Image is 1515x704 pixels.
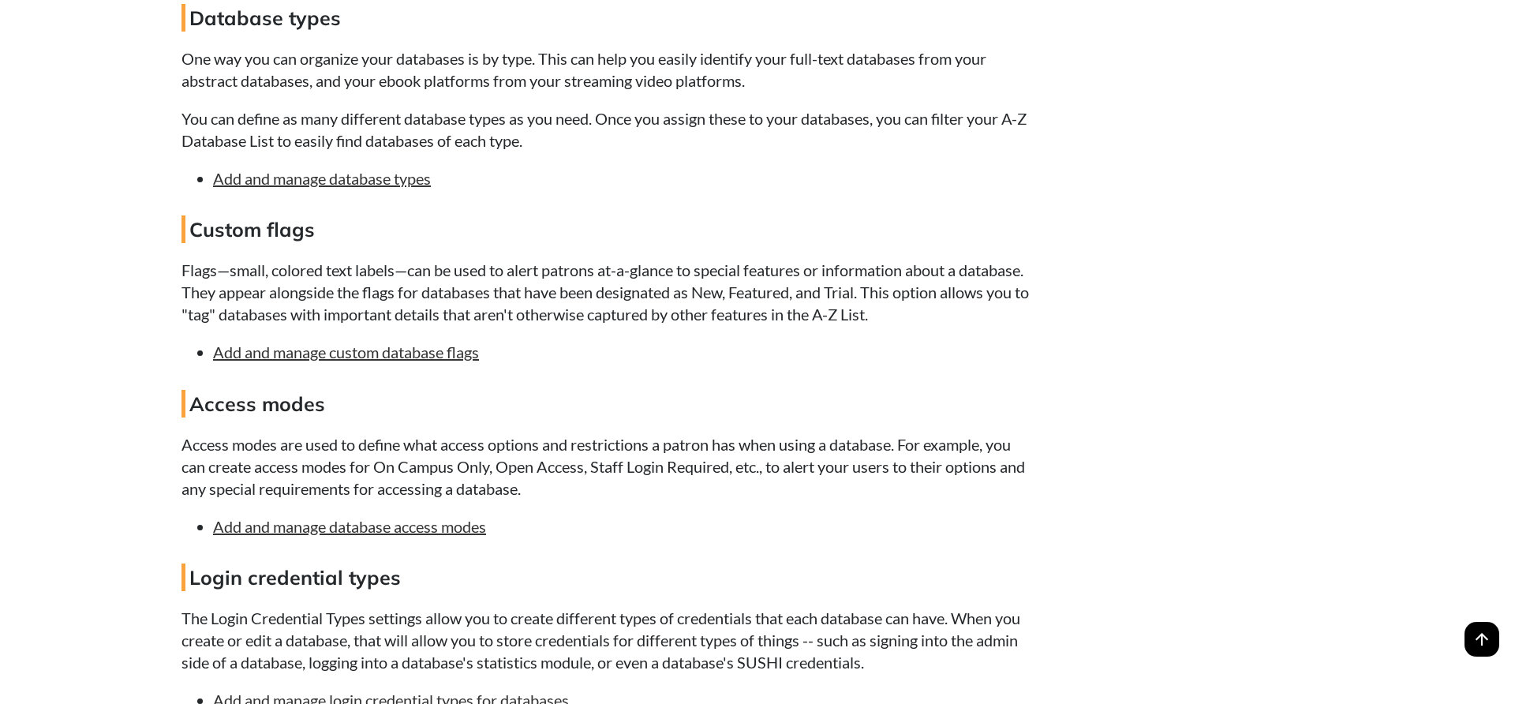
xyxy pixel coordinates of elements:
[213,343,479,361] a: Add and manage custom database flags
[181,607,1034,673] p: The Login Credential Types settings allow you to create different types of credentials that each ...
[181,390,1034,418] h4: Access modes
[181,259,1034,325] p: Flags—small, colored text labels—can be used to alert patrons at-a-glance to special features or ...
[181,215,1034,243] h4: Custom flags
[181,433,1034,500] p: Access modes are used to define what access options and restrictions a patron has when using a da...
[181,107,1034,152] p: You can define as many different database types as you need. Once you assign these to your databa...
[213,169,431,188] a: Add and manage database types
[181,564,1034,591] h4: Login credential types
[1464,623,1499,642] a: arrow_upward
[1464,622,1499,657] span: arrow_upward
[213,517,486,536] a: Add and manage database access modes
[181,4,1034,32] h4: Database types
[181,47,1034,92] p: One way you can organize your databases is by type. This can help you easily identify your full-t...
